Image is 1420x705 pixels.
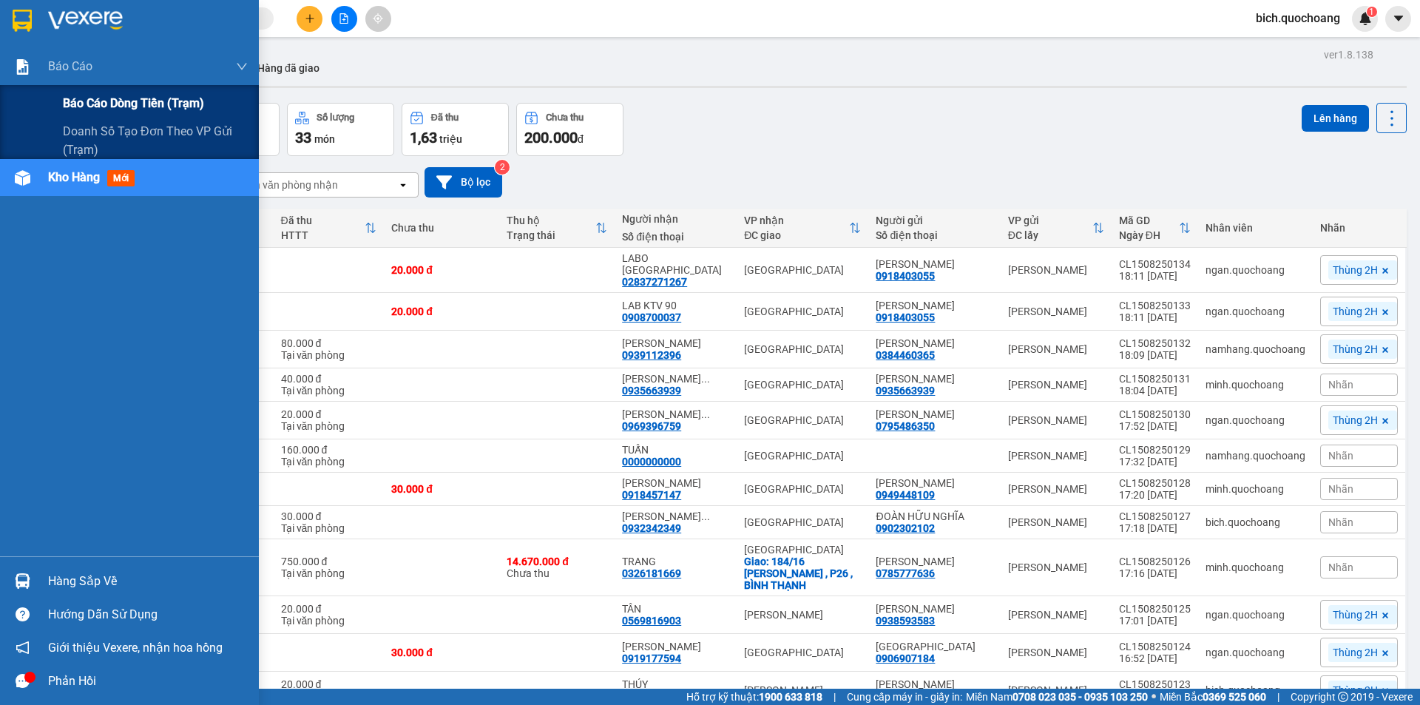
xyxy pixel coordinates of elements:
[281,215,365,226] div: Đã thu
[1119,408,1191,420] div: CL1508250130
[281,510,377,522] div: 30.000 đ
[397,179,409,191] svg: open
[281,229,365,241] div: HTTT
[1119,510,1191,522] div: CL1508250127
[1206,647,1305,658] div: ngan.quochoang
[281,456,377,468] div: Tại văn phòng
[1008,609,1104,621] div: [PERSON_NAME]
[622,231,729,243] div: Số điện thoại
[876,258,993,270] div: LÊ MINH TÙNG
[295,129,311,146] span: 33
[876,337,993,349] div: NGUYỄN ĐOÀN TIẾN ĐẠT
[876,641,993,652] div: THÁI QUỐC VIỆT
[391,483,492,495] div: 30.000 đ
[1119,567,1191,579] div: 17:16 [DATE]
[1328,516,1353,528] span: Nhãn
[834,689,836,705] span: |
[1385,6,1411,32] button: caret-down
[1302,105,1369,132] button: Lên hàng
[373,13,383,24] span: aim
[1119,641,1191,652] div: CL1508250124
[847,689,962,705] span: Cung cấp máy in - giấy in:
[1338,692,1348,702] span: copyright
[546,112,584,123] div: Chưa thu
[1152,694,1156,700] span: ⚪️
[499,209,615,248] th: Toggle SortBy
[744,450,861,462] div: [GEOGRAPHIC_DATA]
[744,483,861,495] div: [GEOGRAPHIC_DATA]
[622,337,729,349] div: NGUYỄN THỊ THÚY
[622,385,681,397] div: 0935663939
[876,408,993,420] div: NGUYỄN THỊ YẾN
[1324,47,1373,63] div: ver 1.8.138
[686,689,822,705] span: Hỗ trợ kỹ thuật:
[622,373,729,385] div: HUỲNH HẢI TRUNG
[274,209,385,248] th: Toggle SortBy
[759,691,822,703] strong: 1900 633 818
[1119,556,1191,567] div: CL1508250126
[578,133,584,145] span: đ
[622,567,681,579] div: 0326181669
[281,615,377,627] div: Tại văn phòng
[281,567,377,579] div: Tại văn phòng
[1206,609,1305,621] div: ngan.quochoang
[391,306,492,317] div: 20.000 đ
[876,678,993,690] div: TRẦN THỊ QUỲNH NHƯ
[622,641,729,652] div: MAI QUỐC CƯỜNG
[281,385,377,397] div: Tại văn phòng
[622,489,681,501] div: 0918457147
[1119,229,1179,241] div: Ngày ĐH
[281,522,377,534] div: Tại văn phòng
[1277,689,1279,705] span: |
[1119,215,1179,226] div: Mã GD
[1392,12,1405,25] span: caret-down
[1333,608,1378,621] span: Thùng 2H
[16,607,30,621] span: question-circle
[622,276,687,288] div: 02837271267
[1206,343,1305,355] div: namhang.quochoang
[622,477,729,489] div: ANH HUY
[1008,343,1104,355] div: [PERSON_NAME]
[507,229,595,241] div: Trạng thái
[622,652,681,664] div: 0919177594
[1119,349,1191,361] div: 18:09 [DATE]
[876,270,935,282] div: 0918403055
[331,6,357,32] button: file-add
[622,444,729,456] div: TUẤN
[622,678,729,690] div: THÚY
[1008,647,1104,658] div: [PERSON_NAME]
[1203,691,1266,703] strong: 0369 525 060
[48,170,100,184] span: Kho hàng
[1119,258,1191,270] div: CL1508250134
[622,615,681,627] div: 0569816903
[305,13,315,24] span: plus
[876,489,935,501] div: 0949448109
[391,264,492,276] div: 20.000 đ
[281,556,377,567] div: 750.000 đ
[744,609,861,621] div: [PERSON_NAME]
[876,510,993,522] div: ĐOÀN HỮU NGHĨA
[507,556,607,567] div: 14.670.000 đ
[1328,561,1353,573] span: Nhãn
[317,112,354,123] div: Số lượng
[876,567,935,579] div: 0785777636
[876,373,993,385] div: HUỲNH HẢI TRUNG
[281,444,377,456] div: 160.000 đ
[1244,9,1352,27] span: bich.quochoang
[1001,209,1112,248] th: Toggle SortBy
[622,311,681,323] div: 0908700037
[1359,12,1372,25] img: icon-new-feature
[1119,311,1191,323] div: 18:11 [DATE]
[1119,337,1191,349] div: CL1508250132
[876,311,935,323] div: 0918403055
[876,300,993,311] div: LÊ MINH TÙNG
[1206,483,1305,495] div: minh.quochoang
[48,670,248,692] div: Phản hồi
[1119,603,1191,615] div: CL1508250125
[701,510,710,522] span: ...
[507,556,607,579] div: Chưa thu
[425,167,502,198] button: Bộ lọc
[1206,684,1305,696] div: bich.quochoang
[701,408,710,420] span: ...
[876,477,993,489] div: NGUYỄN ĐÀO TẤN PHÁT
